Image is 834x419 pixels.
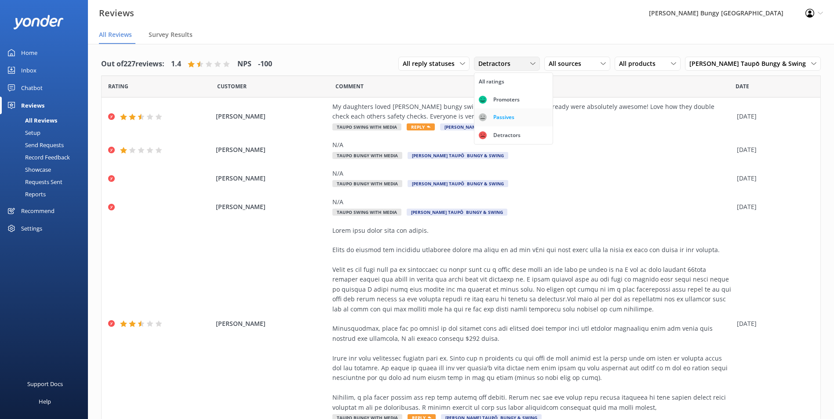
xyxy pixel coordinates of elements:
div: Reports [5,188,46,200]
span: Taupo Bungy with Media [332,180,402,187]
div: [DATE] [737,202,809,212]
div: N/A [332,197,732,207]
div: Showcase [5,163,51,176]
span: Taupo Bungy with Media [332,152,402,159]
a: Showcase [5,163,88,176]
div: Detractors [487,131,527,140]
span: [PERSON_NAME] [216,112,328,121]
span: Question [335,82,364,90]
span: [PERSON_NAME] [216,319,328,329]
a: Reports [5,188,88,200]
div: Promoters [487,95,526,104]
div: N/A [332,140,732,150]
h3: Reviews [99,6,134,20]
a: Setup [5,126,88,139]
a: All Reviews [5,114,88,126]
div: [DATE] [737,145,809,155]
div: [DATE] [737,173,809,183]
a: Record Feedback [5,151,88,163]
div: Support Docs [27,375,63,393]
span: Taupo Swing with Media [332,123,401,130]
div: Record Feedback [5,151,70,163]
span: All Reviews [99,30,132,39]
div: All Reviews [5,114,57,126]
div: Requests Sent [5,176,62,188]
span: All sources [549,59,586,69]
span: [PERSON_NAME] Taupō Bungy & Swing [689,59,811,69]
div: Home [21,44,37,61]
span: Date [736,82,749,90]
div: Recommend [21,202,55,220]
div: N/A [332,169,732,178]
span: [PERSON_NAME] Taupō Bungy & Swing [408,180,508,187]
div: Help [39,393,51,410]
div: Chatbot [21,79,43,97]
span: Taupo Swing with Media [332,209,401,216]
h4: -100 [258,58,272,70]
span: Reply [407,123,435,130]
span: Date [217,82,247,90]
div: [DATE] [737,112,809,121]
span: [PERSON_NAME] Taupō Bungy & Swing [408,152,508,159]
span: [PERSON_NAME] [216,173,328,183]
span: [PERSON_NAME] [216,145,328,155]
span: Date [108,82,128,90]
span: Survey Results [149,30,193,39]
span: [PERSON_NAME] [216,202,328,212]
h4: NPS [237,58,251,70]
span: [PERSON_NAME] Taupō Bungy & Swing [440,123,541,130]
span: All products [619,59,661,69]
a: Send Requests [5,139,88,151]
div: [DATE] [737,319,809,329]
div: Lorem ipsu dolor sita con adipis. Elits do eiusmod tem incididu utlaboree dolore ma aliqu en ad m... [332,226,732,412]
div: Settings [21,220,42,237]
a: Requests Sent [5,176,88,188]
div: Setup [5,126,40,139]
h4: 1.4 [171,58,181,70]
img: yonder-white-logo.png [13,15,64,29]
h4: Out of 227 reviews: [101,58,164,70]
div: My daughters loved [PERSON_NAME] bungy swing! The guys getting them ready were absolutely awesome... [332,102,732,122]
span: All reply statuses [403,59,460,69]
span: [PERSON_NAME] Taupō Bungy & Swing [407,209,507,216]
div: Inbox [21,61,36,79]
div: All ratings [479,77,504,86]
span: Detractors [478,59,516,69]
div: Send Requests [5,139,64,151]
div: Passives [487,113,521,122]
div: Reviews [21,97,44,114]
